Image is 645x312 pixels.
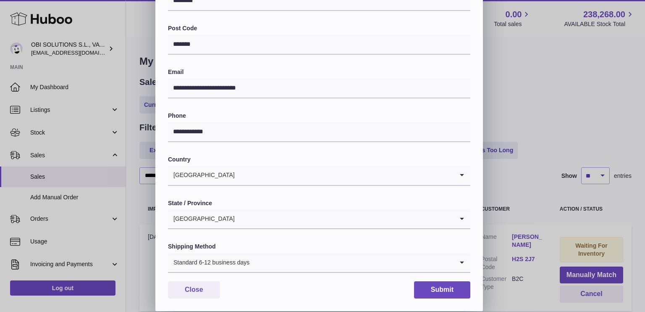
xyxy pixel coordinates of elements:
label: Email [168,68,470,76]
label: State / Province [168,199,470,207]
span: Standard 6-12 business days [168,253,250,272]
span: [GEOGRAPHIC_DATA] [168,166,235,185]
label: Country [168,156,470,164]
div: Search for option [168,253,470,273]
div: Search for option [168,209,470,229]
button: Close [168,281,220,299]
label: Post Code [168,24,470,32]
span: [GEOGRAPHIC_DATA] [168,209,235,228]
div: Search for option [168,166,470,186]
button: Submit [414,281,470,299]
input: Search for option [250,253,454,272]
label: Shipping Method [168,243,470,251]
input: Search for option [235,166,454,185]
label: Phone [168,112,470,120]
input: Search for option [235,209,454,228]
